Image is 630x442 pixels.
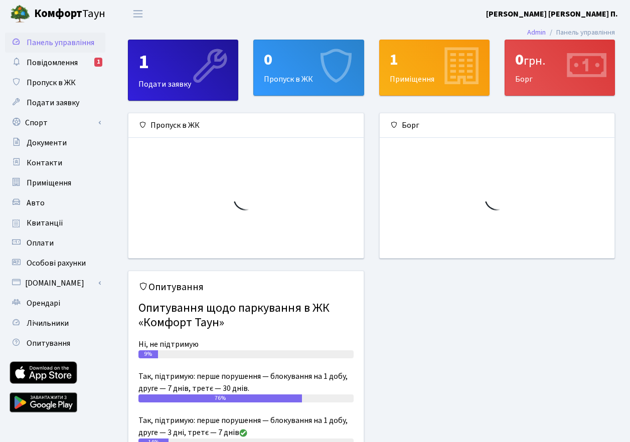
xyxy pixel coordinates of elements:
[128,40,238,101] a: 1Подати заявку
[253,40,364,96] a: 0Пропуск в ЖК
[5,233,105,253] a: Оплати
[5,113,105,133] a: Спорт
[27,258,86,269] span: Особові рахунки
[524,52,545,70] span: грн.
[380,40,489,95] div: Приміщення
[486,9,618,20] b: [PERSON_NAME] [PERSON_NAME] П.
[128,113,364,138] div: Пропуск в ЖК
[138,50,228,74] div: 1
[486,8,618,20] a: [PERSON_NAME] [PERSON_NAME] П.
[27,197,45,208] span: Авто
[138,370,354,394] div: Так, підтримую: перше порушення — блокування на 1 добу, друге — 7 днів, третє — 30 днів.
[512,22,630,43] nav: breadcrumb
[5,193,105,213] a: Авто
[27,177,71,188] span: Приміщення
[34,6,105,23] span: Таун
[138,394,302,402] div: 76%
[5,33,105,53] a: Панель управління
[390,50,479,69] div: 1
[505,40,614,95] div: Борг
[264,50,353,69] div: 0
[5,213,105,233] a: Квитанції
[5,73,105,93] a: Пропуск в ЖК
[27,238,54,249] span: Оплати
[27,77,76,88] span: Пропуск в ЖК
[380,113,615,138] div: Борг
[27,298,60,309] span: Орендарі
[138,338,354,350] div: Ні, не підтримую
[5,153,105,173] a: Контакти
[138,297,354,334] h4: Опитування щодо паркування в ЖК «Комфорт Таун»
[27,37,94,48] span: Панель управління
[27,137,67,148] span: Документи
[379,40,490,96] a: 1Приміщення
[34,6,82,22] b: Комфорт
[27,157,62,168] span: Контакти
[128,40,238,100] div: Подати заявку
[5,133,105,153] a: Документи
[5,313,105,333] a: Лічильники
[5,93,105,113] a: Подати заявку
[27,57,78,68] span: Повідомлення
[515,50,604,69] div: 0
[27,338,70,349] span: Опитування
[27,318,69,329] span: Лічильники
[5,253,105,273] a: Особові рахунки
[27,97,79,108] span: Подати заявку
[546,27,615,38] li: Панель управління
[138,281,354,293] h5: Опитування
[254,40,363,95] div: Пропуск в ЖК
[5,173,105,193] a: Приміщення
[27,217,63,229] span: Квитанції
[138,414,354,438] div: Так, підтримую: перше порушення — блокування на 1 добу, друге — 3 дні, третє — 7 днів
[5,273,105,293] a: [DOMAIN_NAME]
[94,58,102,67] div: 1
[5,293,105,313] a: Орендарі
[138,350,158,358] div: 9%
[527,27,546,38] a: Admin
[125,6,150,22] button: Переключити навігацію
[5,333,105,353] a: Опитування
[10,4,30,24] img: logo.png
[5,53,105,73] a: Повідомлення1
